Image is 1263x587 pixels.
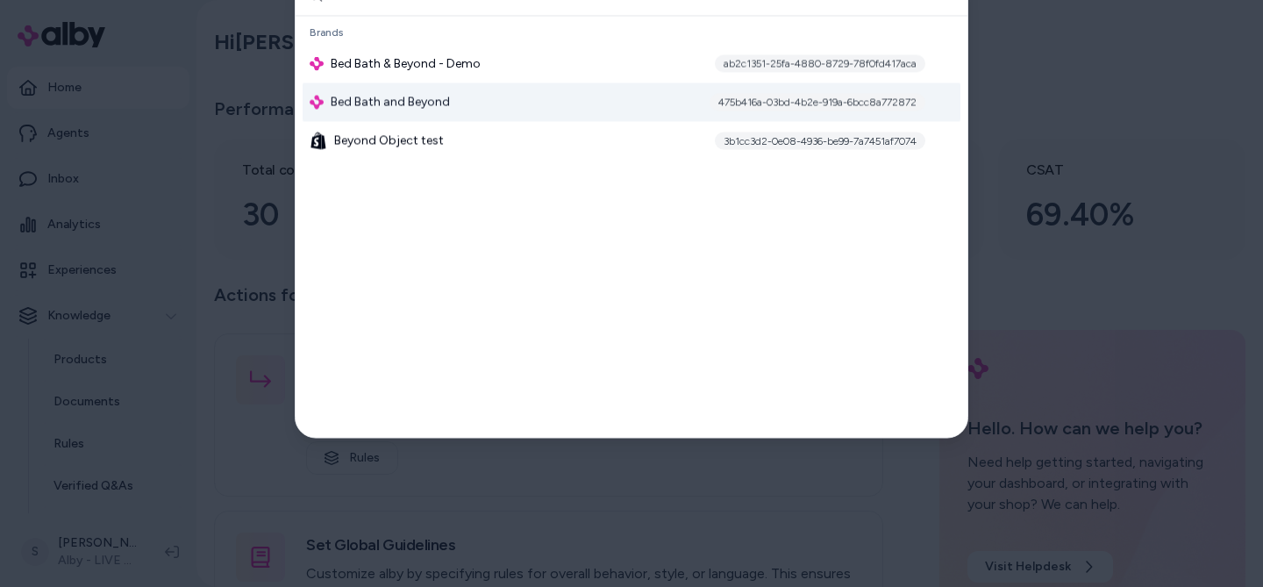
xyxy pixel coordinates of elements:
span: Beyond Object test [334,132,444,150]
span: Bed Bath and Beyond [331,94,450,111]
div: Brands [303,20,960,45]
div: ab2c1351-25fa-4880-8729-78f0fd417aca [715,55,925,73]
div: 3b1cc3d2-0e08-4936-be99-7a7451af7074 [715,132,925,150]
div: Suggestions [296,17,967,438]
img: alby Logo [310,57,324,71]
div: 475b416a-03bd-4b2e-919a-6bcc8a772872 [710,94,925,111]
span: Bed Bath & Beyond - Demo [331,55,481,73]
img: alby Logo [310,96,324,110]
